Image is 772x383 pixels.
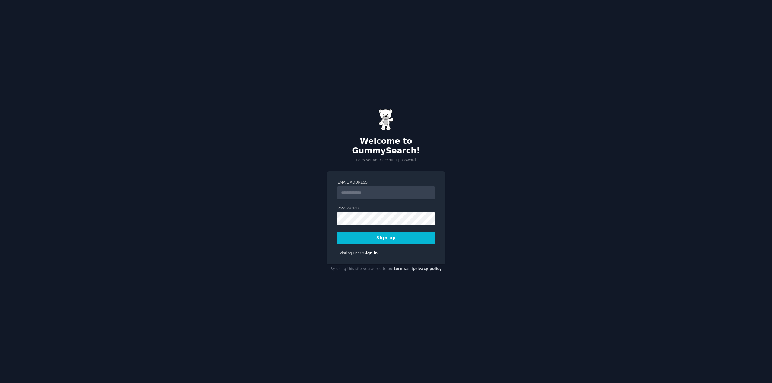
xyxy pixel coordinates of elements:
button: Sign up [337,232,435,244]
a: terms [394,267,406,271]
label: Password [337,206,435,211]
a: privacy policy [413,267,442,271]
label: Email Address [337,180,435,185]
a: Sign in [363,251,378,255]
div: By using this site you agree to our and [327,264,445,274]
h2: Welcome to GummySearch! [327,137,445,155]
img: Gummy Bear [378,109,394,130]
span: Existing user? [337,251,363,255]
p: Let's set your account password [327,158,445,163]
